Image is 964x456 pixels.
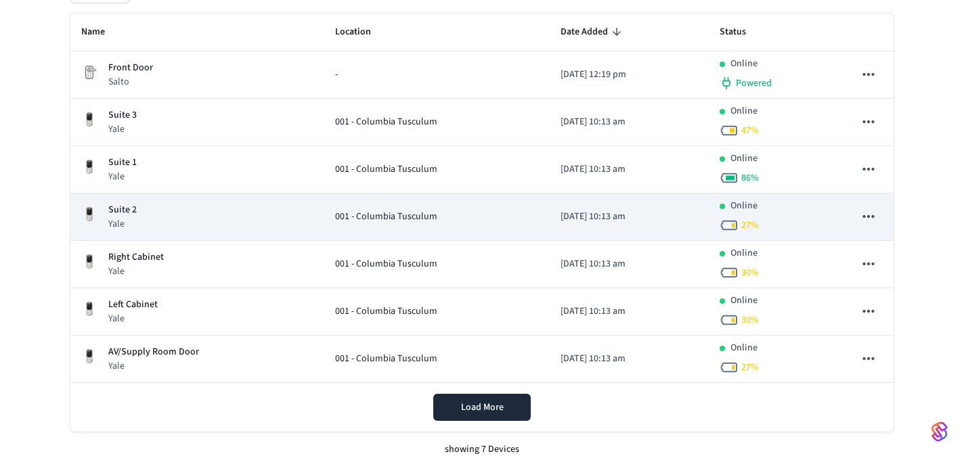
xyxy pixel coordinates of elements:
[108,312,158,325] p: Yale
[81,301,97,317] img: Yale Assure Touchscreen Wifi Smart Lock, Satin Nickel, Front
[335,115,437,129] span: 001 - Columbia Tusculum
[335,304,437,319] span: 001 - Columbia Tusculum
[108,75,153,89] p: Salto
[335,352,437,366] span: 001 - Columbia Tusculum
[561,22,626,43] span: Date Added
[741,171,759,185] span: 86 %
[81,64,97,81] img: Placeholder Lock Image
[561,68,698,82] p: [DATE] 12:19 pm
[108,250,164,265] p: Right Cabinet
[730,246,758,260] p: Online
[741,266,759,279] span: 30 %
[108,345,199,359] p: AV/Supply Room Door
[561,304,698,319] p: [DATE] 10:13 am
[561,352,698,366] p: [DATE] 10:13 am
[730,341,758,355] p: Online
[108,156,137,170] p: Suite 1
[561,115,698,129] p: [DATE] 10:13 am
[335,68,338,82] span: -
[81,159,97,175] img: Yale Assure Touchscreen Wifi Smart Lock, Satin Nickel, Front
[741,361,759,374] span: 27 %
[70,14,894,383] table: sticky table
[81,112,97,128] img: Yale Assure Touchscreen Wifi Smart Lock, Satin Nickel, Front
[108,298,158,312] p: Left Cabinet
[108,203,137,217] p: Suite 2
[741,313,759,327] span: 30 %
[108,359,199,373] p: Yale
[730,57,758,71] p: Online
[730,294,758,308] p: Online
[720,22,764,43] span: Status
[81,348,97,365] img: Yale Assure Touchscreen Wifi Smart Lock, Satin Nickel, Front
[730,152,758,166] p: Online
[561,210,698,224] p: [DATE] 10:13 am
[81,22,123,43] span: Name
[335,257,437,271] span: 001 - Columbia Tusculum
[736,76,772,90] span: Powered
[108,61,153,75] p: Front Door
[741,124,759,137] span: 47 %
[561,257,698,271] p: [DATE] 10:13 am
[561,162,698,177] p: [DATE] 10:13 am
[433,394,531,421] button: Load More
[335,162,437,177] span: 001 - Columbia Tusculum
[81,206,97,223] img: Yale Assure Touchscreen Wifi Smart Lock, Satin Nickel, Front
[108,265,164,278] p: Yale
[108,122,137,136] p: Yale
[461,401,504,414] span: Load More
[108,108,137,122] p: Suite 3
[741,219,759,232] span: 27 %
[335,210,437,224] span: 001 - Columbia Tusculum
[108,217,137,231] p: Yale
[932,421,948,442] img: SeamLogoGradient.69752ec5.svg
[108,170,137,183] p: Yale
[81,254,97,270] img: Yale Assure Touchscreen Wifi Smart Lock, Satin Nickel, Front
[335,22,389,43] span: Location
[730,199,758,213] p: Online
[730,104,758,118] p: Online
